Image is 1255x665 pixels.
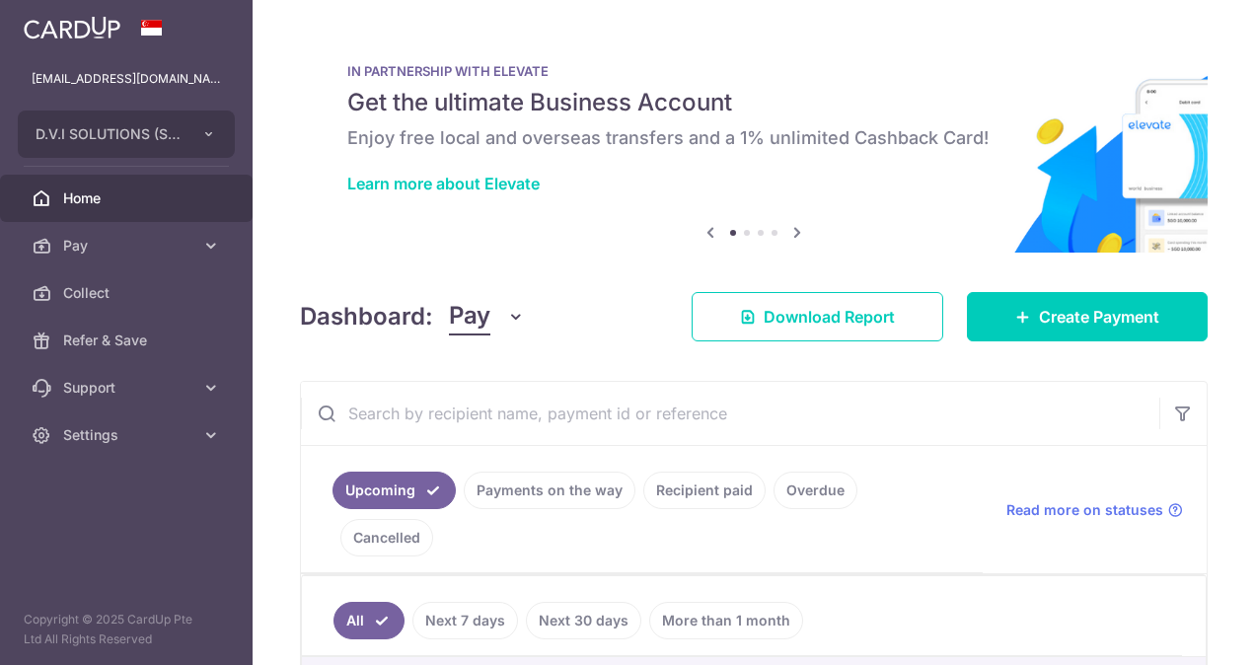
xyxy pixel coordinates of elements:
[347,126,1160,150] h6: Enjoy free local and overseas transfers and a 1% unlimited Cashback Card!
[63,283,193,303] span: Collect
[967,292,1208,341] a: Create Payment
[449,298,525,335] button: Pay
[347,174,540,193] a: Learn more about Elevate
[1006,500,1183,520] a: Read more on statuses
[300,299,433,334] h4: Dashboard:
[692,292,943,341] a: Download Report
[333,602,405,639] a: All
[63,236,193,256] span: Pay
[764,305,895,329] span: Download Report
[36,124,182,144] span: D.V.I SOLUTIONS (S) PTE. LTD.
[63,378,193,398] span: Support
[32,69,221,89] p: [EMAIL_ADDRESS][DOMAIN_NAME]
[300,32,1208,253] img: Renovation banner
[449,298,490,335] span: Pay
[774,472,857,509] a: Overdue
[63,331,193,350] span: Refer & Save
[18,111,235,158] button: D.V.I SOLUTIONS (S) PTE. LTD.
[332,472,456,509] a: Upcoming
[464,472,635,509] a: Payments on the way
[1006,500,1163,520] span: Read more on statuses
[347,63,1160,79] p: IN PARTNERSHIP WITH ELEVATE
[1039,305,1159,329] span: Create Payment
[340,519,433,556] a: Cancelled
[347,87,1160,118] h5: Get the ultimate Business Account
[63,425,193,445] span: Settings
[526,602,641,639] a: Next 30 days
[24,16,120,39] img: CardUp
[649,602,803,639] a: More than 1 month
[301,382,1159,445] input: Search by recipient name, payment id or reference
[63,188,193,208] span: Home
[412,602,518,639] a: Next 7 days
[643,472,766,509] a: Recipient paid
